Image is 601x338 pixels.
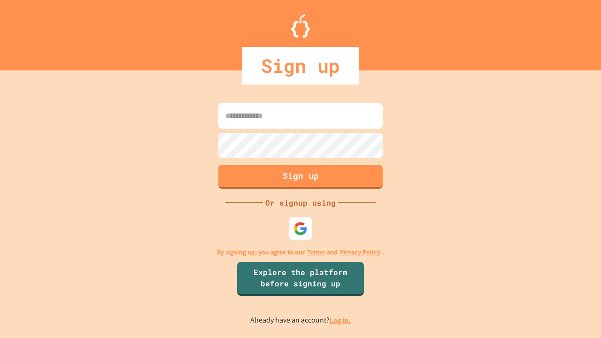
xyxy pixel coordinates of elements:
[307,247,324,257] a: Terms
[217,247,385,257] p: By signing up, you agree to our and .
[330,315,351,325] a: Log in.
[293,222,308,236] img: google-icon.svg
[218,165,383,189] button: Sign up
[237,262,364,296] a: Explore the platform before signing up
[250,315,351,326] p: Already have an account?
[263,197,338,208] div: Or signup using
[242,47,359,84] div: Sign up
[291,14,310,38] img: Logo.svg
[340,247,380,257] a: Privacy Policy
